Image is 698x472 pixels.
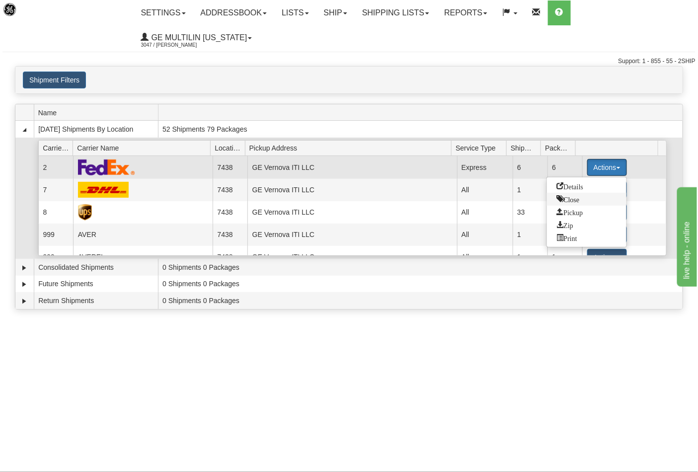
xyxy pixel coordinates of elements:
[513,246,547,268] td: 1
[141,40,216,50] span: 3047 / [PERSON_NAME]
[247,224,457,246] td: GE Vernova ITI LLC
[457,201,513,224] td: All
[38,179,73,201] td: 7
[547,219,626,232] a: Zip and Download All Shipping Documents
[38,201,73,224] td: 8
[78,182,129,198] img: DHL_Worldwide
[78,204,92,221] img: UPS
[557,208,583,215] span: Pickup
[513,156,547,178] td: 6
[19,263,29,273] a: Expand
[158,259,683,276] td: 0 Shipments 0 Packages
[215,140,245,156] span: Location Id
[457,224,513,246] td: All
[547,180,626,193] a: Go to Details view
[675,185,697,287] iframe: chat widget
[547,232,626,244] a: Print or Download All Shipping Documents in one file
[38,156,73,178] td: 2
[437,0,495,25] a: Reports
[158,121,683,138] td: 52 Shipments 79 Packages
[213,224,247,246] td: 7438
[355,0,437,25] a: Shipping lists
[213,201,247,224] td: 7438
[77,140,210,156] span: Carrier Name
[247,246,457,268] td: GE Vernova ITI LLC
[34,292,158,309] td: Return Shipments
[2,57,696,66] div: Support: 1 - 855 - 55 - 2SHIP
[457,179,513,201] td: All
[73,224,213,246] td: AVER
[557,182,584,189] span: Details
[511,140,541,156] span: Shipments
[557,221,573,228] span: Zip
[78,159,135,175] img: FedEx Express®
[158,292,683,309] td: 0 Shipments 0 Packages
[43,140,73,156] span: Carrier Id
[547,156,582,178] td: 6
[587,249,627,266] button: Actions
[247,156,457,178] td: GE Vernova ITI LLC
[213,246,247,268] td: 7438
[23,72,86,88] button: Shipment Filters
[557,195,580,202] span: Close
[274,0,316,25] a: Lists
[34,276,158,293] td: Future Shipments
[134,25,260,50] a: GE Multilin [US_STATE] 3047 / [PERSON_NAME]
[38,224,73,246] td: 999
[557,234,577,241] span: Print
[2,2,53,28] img: logo3047.jpg
[134,0,193,25] a: Settings
[316,0,355,25] a: Ship
[19,296,29,306] a: Expand
[547,206,626,219] a: Request a carrier pickup
[213,179,247,201] td: 7438
[73,246,213,268] td: AVEREI
[34,259,158,276] td: Consolidated Shipments
[513,201,547,224] td: 33
[149,33,247,42] span: GE Multilin [US_STATE]
[213,156,247,178] td: 7438
[457,246,513,268] td: All
[193,0,275,25] a: Addressbook
[247,201,457,224] td: GE Vernova ITI LLC
[587,159,627,176] button: Actions
[19,279,29,289] a: Expand
[247,179,457,201] td: GE Vernova ITI LLC
[513,179,547,201] td: 1
[38,246,73,268] td: 999
[38,105,158,120] span: Name
[34,121,158,138] td: [DATE] Shipments By Location
[19,125,29,135] a: Collapse
[456,140,506,156] span: Service Type
[457,156,513,178] td: Express
[7,6,92,18] div: live help - online
[249,140,452,156] span: Pickup Address
[513,224,547,246] td: 1
[547,193,626,206] a: Close this group
[158,276,683,293] td: 0 Shipments 0 Packages
[545,140,575,156] span: Packages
